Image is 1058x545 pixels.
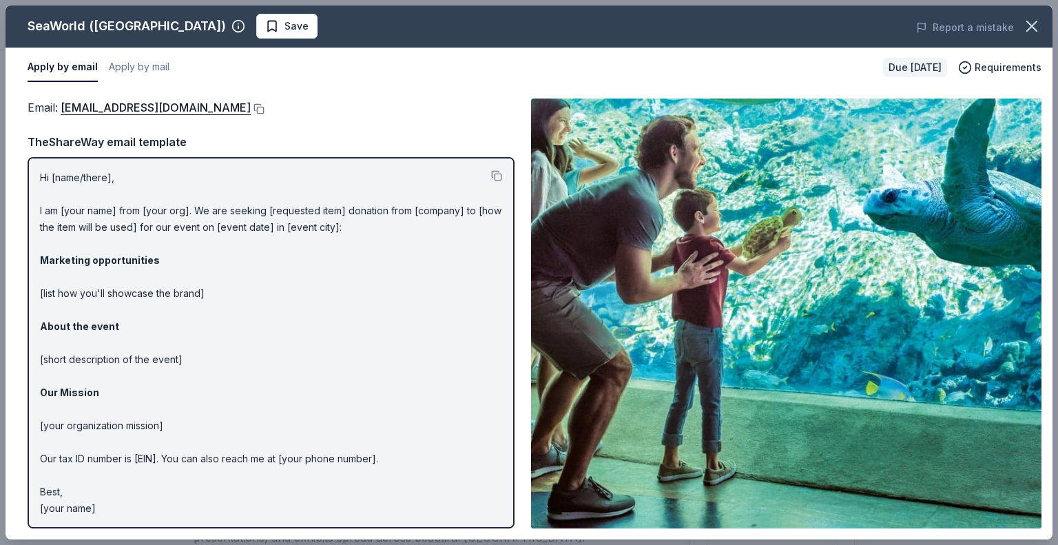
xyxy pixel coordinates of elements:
[284,18,309,34] span: Save
[916,19,1014,36] button: Report a mistake
[28,133,515,151] div: TheShareWay email template
[256,14,318,39] button: Save
[109,53,169,82] button: Apply by mail
[883,58,947,77] div: Due [DATE]
[61,99,251,116] a: [EMAIL_ADDRESS][DOMAIN_NAME]
[958,59,1041,76] button: Requirements
[28,15,226,37] div: SeaWorld ([GEOGRAPHIC_DATA])
[40,387,99,398] strong: Our Mission
[40,320,119,332] strong: About the event
[975,59,1041,76] span: Requirements
[40,254,160,266] strong: Marketing opportunities
[531,99,1041,528] img: Image for SeaWorld (San Diego)
[28,53,98,82] button: Apply by email
[40,169,502,517] p: Hi [name/there], I am [your name] from [your org]. We are seeking [requested item] donation from ...
[28,101,251,114] span: Email :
